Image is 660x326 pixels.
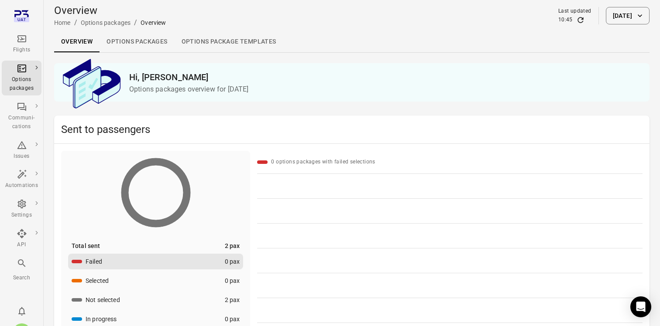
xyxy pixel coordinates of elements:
[68,273,243,289] button: Selected0 pax
[5,75,38,93] div: Options packages
[86,257,102,266] div: Failed
[54,17,166,28] nav: Breadcrumbs
[225,295,240,304] div: 2 pax
[2,226,41,252] a: API
[129,84,643,95] p: Options packages overview for [DATE]
[558,16,573,24] div: 10:45
[576,16,585,24] button: Refresh data
[13,302,31,320] button: Notifications
[61,122,643,136] h2: Sent to passengers
[5,152,38,161] div: Issues
[5,211,38,220] div: Settings
[5,114,38,131] div: Communi-cations
[134,17,137,28] li: /
[630,296,651,317] div: Open Intercom Messenger
[5,274,38,282] div: Search
[81,19,131,26] a: Options packages
[54,31,100,52] a: Overview
[86,315,117,323] div: In progress
[54,19,71,26] a: Home
[606,7,650,24] button: [DATE]
[175,31,283,52] a: Options package Templates
[2,196,41,222] a: Settings
[2,137,41,163] a: Issues
[5,241,38,249] div: API
[225,257,240,266] div: 0 pax
[2,255,41,285] button: Search
[86,295,120,304] div: Not selected
[225,315,240,323] div: 0 pax
[5,181,38,190] div: Automations
[100,31,174,52] a: Options packages
[225,241,240,250] div: 2 pax
[2,31,41,57] a: Flights
[141,18,166,27] div: Overview
[54,31,650,52] div: Local navigation
[68,254,243,269] button: Failed0 pax
[74,17,77,28] li: /
[225,276,240,285] div: 0 pax
[129,70,643,84] h2: Hi, [PERSON_NAME]
[68,292,243,308] button: Not selected2 pax
[2,61,41,95] a: Options packages
[5,46,38,54] div: Flights
[2,99,41,134] a: Communi-cations
[2,166,41,193] a: Automations
[271,158,375,166] div: 0 options packages with failed selections
[72,241,100,250] div: Total sent
[558,7,591,16] div: Last updated
[86,276,109,285] div: Selected
[54,3,166,17] h1: Overview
